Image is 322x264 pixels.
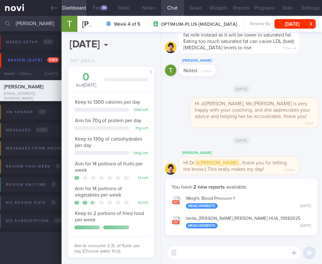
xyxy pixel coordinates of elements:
[161,21,237,28] span: OPTIMUM-PLUS-[MEDICAL_DATA]
[179,57,235,65] div: [PERSON_NAME]
[74,72,98,88] div: kcal [DATE]
[300,224,311,228] div: [DATE]
[4,126,50,135] div: Messages
[4,180,58,189] div: Review anytime
[132,108,148,113] div: 1300 left
[75,161,143,173] span: Aim for 14 portions of fruits per week
[74,72,98,83] div: 0
[75,136,142,148] span: Keep to 130g of carbohydrates per day
[186,203,218,209] div: Measurements
[233,137,251,144] span: [DATE]
[75,211,144,222] span: Keep to 2 portions of fried food per week
[132,126,148,131] div: 70 g left
[186,223,218,228] div: Measurements
[183,159,287,172] span: Hi Dr , thank you for letting me know:) This really makes my day!
[284,166,295,172] span: 9:28am
[132,176,148,181] div: 12 left
[194,159,240,166] span: @[PERSON_NAME]
[51,182,56,187] span: 0
[54,218,64,223] span: 0 / 67
[4,162,62,171] div: Review this week
[132,201,148,205] div: 10 left
[75,186,122,198] span: Aim for 14 portions of vegetables per week
[201,67,212,73] span: 12:44pm
[4,84,43,89] span: [PERSON_NAME]
[183,68,198,73] span: Noted.
[283,45,292,51] span: 11:11am
[36,127,49,133] span: 0 / 292
[4,92,58,101] div: [EMAIL_ADDRESS][DOMAIN_NAME]
[82,20,141,28] span: [PERSON_NAME]
[4,108,48,116] div: On sensor
[74,244,140,254] span: Aim to consume 2.3L of fluids per day (Choose water first)
[101,5,108,10] div: 34
[168,212,314,232] button: tanita_[PERSON_NAME] [PERSON_NAME] HUA_19082025 Measurements [DATE]
[172,184,311,190] p: You have available:
[192,184,226,190] strong: 2 new reports
[300,204,311,209] div: [DATE]
[4,198,58,207] div: No review date
[51,200,56,205] span: 0
[47,57,59,63] span: 1 / 389
[183,26,294,50] span: For milk-wise, see if you are able to swap to low fat milk instead as it will be lower in saturat...
[4,38,55,46] div: Needs setup
[4,144,86,153] div: Messages from Archived
[6,56,61,65] div: Review [DATE]
[179,149,318,157] div: [PERSON_NAME]
[186,216,311,229] div: tanita_ [PERSON_NAME] [PERSON_NAME] HUA_ 19082025
[55,163,61,169] span: 0
[38,109,47,115] span: 0 / 9
[195,101,310,119] span: Hi @[PERSON_NAME], Ms [PERSON_NAME] is very happy with your coaching, and she appreciates your ad...
[68,59,95,64] div: Diet (Daily)
[186,196,311,209] div: Weight, Blood Pressure 1
[233,85,251,93] span: [DATE]
[43,39,54,45] span: 0 / 86
[132,151,148,156] div: 130 g left
[305,120,314,126] span: 6:11pm
[250,21,271,27] span: Review By
[36,67,62,80] div: Chats
[75,100,140,105] span: Keep to 1300 calories per day
[4,217,66,225] div: No subscription
[114,21,141,27] strong: Week 4 of 5
[168,192,314,212] button: Weight, Blood Pressure 1 Measurements [DATE]
[274,19,316,29] button: [DATE]
[75,118,141,123] span: Aim for 70g of protein per day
